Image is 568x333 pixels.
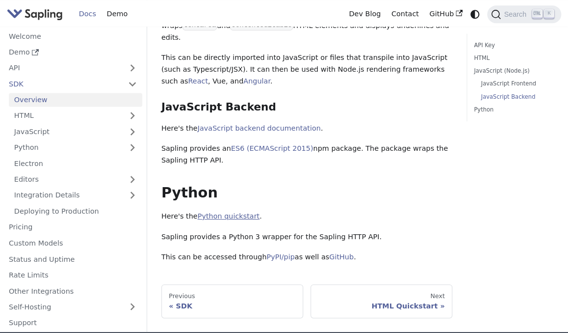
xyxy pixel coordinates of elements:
p: This can be directly imported into JavaScript or files that transpile into JavaScript (such as Ty... [161,52,452,87]
nav: Docs pages [161,284,452,318]
h2: Python [161,184,452,202]
div: HTML Quickstart [318,302,445,310]
div: Next [318,292,445,300]
a: PreviousSDK [161,284,303,318]
p: This can be accessed through as well as . [161,251,452,263]
a: Pricing [3,220,142,234]
a: Other Integrations [3,284,142,298]
a: Dev Blog [343,6,386,22]
a: API Key [474,41,550,50]
img: Sapling.ai [7,7,63,21]
a: Deploying to Production [9,204,142,219]
a: Demo [102,6,133,22]
div: SDK [169,302,296,310]
a: GitHub [329,253,354,261]
p: Sapling provides a Python 3 wrapper for the Sapling HTTP API. [161,231,452,243]
button: Collapse sidebar category 'SDK' [123,77,142,91]
div: Previous [169,292,296,300]
button: Expand sidebar category 'Editors' [123,172,142,187]
a: Integration Details [9,188,142,202]
a: SDK [3,77,123,91]
span: Search [501,10,532,18]
a: React [188,77,208,85]
button: Switch between dark and light mode (currently system mode) [468,7,482,21]
a: Overview [9,93,142,107]
a: Python [474,105,550,114]
a: API [3,61,123,75]
a: Status and Uptime [3,252,142,266]
a: HTML [9,109,142,123]
a: Angular [243,77,270,85]
a: Python quickstart [198,212,259,220]
p: Here's the . [161,123,452,135]
a: JavaScript Frontend [481,79,546,88]
a: Contact [386,6,424,22]
a: JavaScript (Node.js) [474,66,550,76]
a: GitHub [424,6,467,22]
button: Search (Ctrl+K) [487,5,561,23]
a: PyPI/pip [266,253,294,261]
a: Sapling.ai [7,7,66,21]
a: Electron [9,157,142,171]
a: Docs [74,6,102,22]
a: ES6 (ECMAScript 2015) [231,144,313,152]
kbd: K [544,9,554,18]
a: Rate Limits [3,268,142,282]
a: HTML [474,54,550,63]
p: Here's the . [161,211,452,222]
button: Expand sidebar category 'API' [123,61,142,75]
a: Custom Models [3,236,142,250]
a: JavaScript backend documentation [198,124,321,132]
p: Sapling provides an npm package. The package wraps the Sapling HTTP API. [161,143,452,166]
a: Self-Hosting [3,300,142,314]
a: Python [9,140,142,155]
h3: JavaScript Backend [161,101,452,114]
a: JavaScript Backend [481,92,546,102]
a: JavaScript [9,125,142,139]
a: Welcome [3,29,142,44]
a: Support [3,315,142,330]
a: Demo [3,45,142,59]
a: NextHTML Quickstart [310,284,452,318]
a: Editors [9,172,123,187]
